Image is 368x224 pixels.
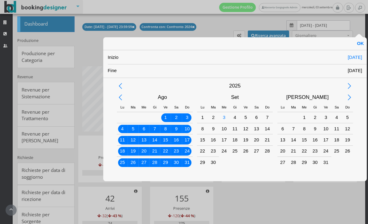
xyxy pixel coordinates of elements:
[299,145,310,157] div: Mercoledì, Ottobre 22
[288,145,299,157] div: Martedì, Ottobre 21
[279,147,287,155] div: 20
[322,147,330,155] div: 24
[182,145,193,157] div: Domenica, Agosto 24
[219,134,230,145] div: Mercoledì, Settembre 17
[160,123,171,134] div: Venerdì, Agosto 8
[342,157,353,168] div: Domenica, Novembre 2
[230,123,240,134] div: Giovedì, Settembre 11
[300,113,308,121] div: 1
[300,158,308,166] div: 29
[128,103,138,112] div: Martedì
[310,157,321,168] div: Giovedì, Ottobre 30
[279,158,287,166] div: 27
[149,157,160,168] div: Giovedì, Agosto 28
[139,168,149,179] div: Oggi, Mercoledì, Settembre 3
[299,103,310,112] div: Mercoledì
[289,125,297,133] div: 7
[262,145,273,157] div: Domenica, Settembre 28
[128,168,138,179] div: Martedì, Settembre 2
[198,136,206,144] div: 15
[171,103,182,112] div: Sabato
[208,123,219,134] div: Martedì, Settembre 9
[311,113,319,121] div: 2
[322,136,330,144] div: 17
[231,113,239,121] div: 4
[252,136,260,144] div: 20
[311,125,319,133] div: 9
[128,123,138,134] div: Martedì, Agosto 5
[182,168,193,179] div: Domenica, Settembre 7
[230,112,240,123] div: Giovedì, Settembre 4
[208,145,219,157] div: Martedì, Settembre 23
[242,113,250,121] div: 5
[172,113,180,121] div: 2
[331,134,342,145] div: Sabato, Ottobre 18
[149,145,160,157] div: Giovedì, Agosto 21
[300,125,308,133] div: 8
[251,168,262,179] div: Sabato, Ottobre 11
[299,123,310,134] div: Mercoledì, Ottobre 8
[139,112,149,123] div: Mercoledì, Luglio 30
[240,168,251,179] div: Venerdì, Ottobre 10
[240,145,251,157] div: Venerdì, Settembre 26
[321,123,331,134] div: Venerdì, Ottobre 10
[149,134,160,145] div: Giovedì, Agosto 14
[240,134,251,145] div: Venerdì, Settembre 19
[118,136,126,144] div: 11
[230,157,240,168] div: Giovedì, Ottobre 2
[160,134,171,145] div: Venerdì, Agosto 15
[197,157,208,168] div: Lunedì, Settembre 29
[182,134,193,145] div: Domenica, Agosto 17
[279,136,287,144] div: 13
[331,168,342,179] div: Sabato, Novembre 8
[219,157,230,168] div: Mercoledì, Ottobre 1
[149,112,160,123] div: Giovedì, Luglio 31
[172,125,180,133] div: 9
[208,157,219,168] div: Martedì, Settembre 30
[171,168,182,179] div: Sabato, Settembre 6
[149,168,160,179] div: Giovedì, Settembre 4
[289,147,297,155] div: 21
[126,92,198,103] div: Agosto
[129,136,137,144] div: 12
[342,112,353,123] div: Domenica, Ottobre 5
[220,147,228,155] div: 24
[198,158,206,166] div: 29
[321,157,331,168] div: Venerdì, Ottobre 31
[277,112,288,123] div: Lunedì, Settembre 29
[333,136,341,144] div: 18
[343,91,357,104] div: Next Month
[126,80,344,92] div: 2025
[240,103,251,112] div: Venerdì
[240,123,251,134] div: Venerdì, Settembre 12
[219,112,230,123] div: Oggi, Mercoledì, Settembre 3
[160,103,171,112] div: Venerdì
[219,103,230,112] div: Mercoledì
[321,145,331,157] div: Venerdì, Ottobre 24
[160,145,171,157] div: Venerdì, Agosto 22
[172,136,180,144] div: 16
[321,103,331,112] div: Venerdì
[118,158,126,166] div: 25
[198,125,206,133] div: 8
[197,123,208,134] div: Lunedì, Settembre 8
[288,123,299,134] div: Martedì, Ottobre 7
[277,134,288,145] div: Lunedì, Ottobre 13
[240,157,251,168] div: Venerdì, Ottobre 3
[129,147,137,155] div: 19
[151,147,159,155] div: 21
[279,125,287,133] div: 6
[103,64,367,78] div: Fine
[182,112,193,123] div: Domenica, Agosto 3
[277,103,288,112] div: Lunedì
[299,112,310,123] div: Mercoledì, Ottobre 1
[289,158,297,166] div: 28
[172,147,180,155] div: 23
[231,125,239,133] div: 11
[197,145,208,157] div: Lunedì, Settembre 22
[311,158,319,166] div: 30
[262,157,273,168] div: Domenica, Ottobre 5
[277,157,288,168] div: Lunedì, Ottobre 27
[139,123,149,134] div: Mercoledì, Agosto 6
[289,136,297,144] div: 14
